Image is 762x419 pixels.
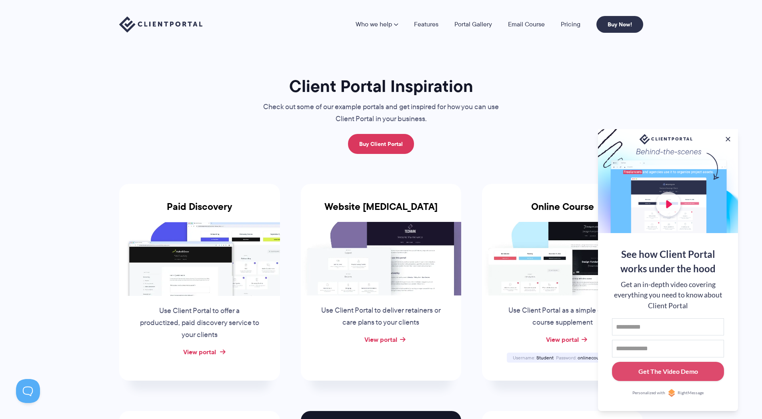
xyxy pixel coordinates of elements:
[119,201,280,222] h3: Paid Discovery
[482,201,643,222] h3: Online Course
[546,335,579,344] a: View portal
[612,389,724,397] a: Personalized withRightMessage
[502,305,623,329] p: Use Client Portal as a simple online course supplement
[16,379,40,403] iframe: Toggle Customer Support
[454,21,492,28] a: Portal Gallery
[632,390,665,396] span: Personalized with
[320,305,442,329] p: Use Client Portal to deliver retainers or care plans to your clients
[247,76,515,97] h1: Client Portal Inspiration
[578,354,612,361] span: onlinecourse123
[536,354,554,361] span: Student
[612,362,724,381] button: Get The Video Demo
[139,305,260,341] p: Use Client Portal to offer a productized, paid discovery service to your clients
[561,21,580,28] a: Pricing
[596,16,643,33] a: Buy Now!
[356,21,398,28] a: Who we help
[247,101,515,125] p: Check out some of our example portals and get inspired for how you can use Client Portal in your ...
[556,354,576,361] span: Password
[678,390,704,396] span: RightMessage
[348,134,414,154] a: Buy Client Portal
[414,21,438,28] a: Features
[183,347,216,357] a: View portal
[612,247,724,276] div: See how Client Portal works under the hood
[301,201,462,222] h3: Website [MEDICAL_DATA]
[508,21,545,28] a: Email Course
[513,354,535,361] span: Username
[364,335,397,344] a: View portal
[612,279,724,311] div: Get an in-depth video covering everything you need to know about Client Portal
[638,367,698,376] div: Get The Video Demo
[668,389,676,397] img: Personalized with RightMessage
